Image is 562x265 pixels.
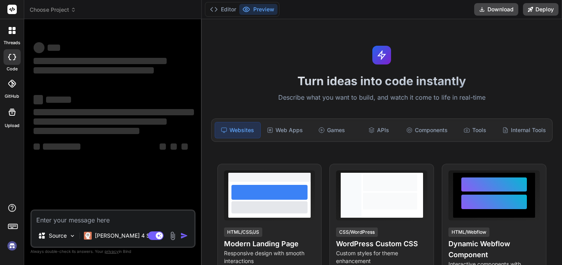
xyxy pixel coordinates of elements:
span: Choose Project [30,6,76,14]
div: Games [309,122,354,138]
span: ‌ [48,45,60,51]
span: ‌ [160,143,166,150]
span: ‌ [181,143,188,150]
div: APIs [356,122,401,138]
img: attachment [168,231,177,240]
span: ‌ [34,58,167,64]
label: code [7,66,18,72]
p: Always double-check its answers. Your in Bind [30,248,196,255]
span: ‌ [34,42,44,53]
span: ‌ [34,95,43,104]
div: Tools [452,122,498,138]
span: privacy [105,249,119,254]
h4: WordPress Custom CSS [336,238,427,249]
span: ‌ [171,143,177,150]
span: ‌ [34,128,139,134]
div: Internal Tools [499,122,549,138]
button: Download [474,3,518,16]
span: ‌ [34,109,194,115]
div: CSS/WordPress [336,227,378,237]
p: [PERSON_NAME] 4 S.. [95,232,153,240]
div: Components [403,122,451,138]
button: Preview [239,4,277,15]
label: threads [4,39,20,46]
h4: Dynamic Webflow Component [448,238,540,260]
h1: Turn ideas into code instantly [206,74,557,88]
p: Custom styles for theme enhancement [336,249,427,265]
div: Websites [215,122,261,138]
span: ‌ [43,143,80,150]
span: ‌ [34,67,154,73]
div: HTML/CSS/JS [224,227,262,237]
p: Responsive design with smooth interactions [224,249,315,265]
label: GitHub [5,93,19,100]
button: Editor [207,4,239,15]
div: HTML/Webflow [448,227,489,237]
span: ‌ [46,97,71,103]
button: Deploy [523,3,558,16]
span: ‌ [34,143,40,150]
img: icon [180,232,188,240]
div: Web Apps [262,122,308,138]
span: ‌ [34,118,167,125]
img: Claude 4 Sonnet [84,232,92,240]
p: Source [49,232,67,240]
p: Describe what you want to build, and watch it come to life in real-time [206,93,557,103]
label: Upload [5,122,20,129]
img: Pick Models [69,233,76,239]
img: signin [5,239,19,252]
h4: Modern Landing Page [224,238,315,249]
